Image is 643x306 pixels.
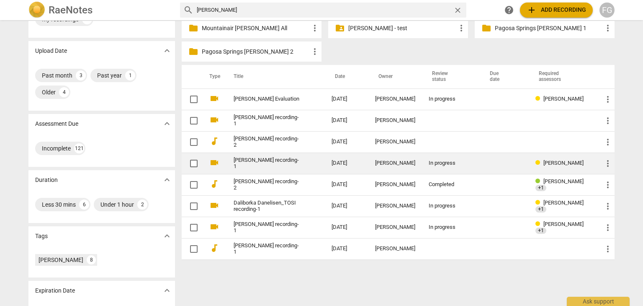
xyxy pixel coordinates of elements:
[325,217,368,238] td: [DATE]
[375,224,415,231] div: [PERSON_NAME]
[209,115,219,125] span: videocam
[375,246,415,252] div: [PERSON_NAME]
[234,179,301,191] a: [PERSON_NAME] recording-2
[422,65,480,88] th: Review status
[35,286,75,295] p: Expiration Date
[161,284,173,297] button: Show more
[234,221,301,234] a: [PERSON_NAME] recording-1
[162,119,172,129] span: expand_more
[202,47,310,56] p: Pagosa Springs TOSI 2
[535,96,543,102] span: Review status: in progress
[375,117,415,124] div: [PERSON_NAME]
[502,3,517,18] a: Help
[535,206,546,213] span: +1
[603,94,613,104] span: more_vert
[535,160,543,166] span: Review status: in progress
[603,201,613,211] span: more_vert
[209,158,219,168] span: videocam
[535,221,543,227] span: Review status: in progress
[209,200,219,210] span: videocam
[125,70,135,80] div: 1
[162,175,172,185] span: expand_more
[162,285,172,296] span: expand_more
[429,96,473,102] div: In progress
[603,116,613,126] span: more_vert
[162,46,172,56] span: expand_more
[203,65,224,88] th: Type
[527,5,537,15] span: add
[74,143,84,153] div: 121
[209,136,219,146] span: audiotrack
[100,200,134,209] div: Under 1 hour
[375,96,415,102] div: [PERSON_NAME]
[325,110,368,131] td: [DATE]
[234,114,301,127] a: [PERSON_NAME] recording-1
[35,119,78,128] p: Assessment Due
[480,65,528,88] th: Due date
[161,174,173,186] button: Show more
[535,200,543,206] span: Review status: in progress
[87,255,96,265] div: 8
[35,176,58,184] p: Duration
[543,178,584,184] span: [PERSON_NAME]
[603,137,613,147] span: more_vert
[325,131,368,153] td: [DATE]
[504,5,514,15] span: help
[603,244,613,254] span: more_vert
[42,200,76,209] div: Less 30 mins
[209,222,219,232] span: videocam
[527,5,586,15] span: Add recording
[161,117,173,130] button: Show more
[161,44,173,57] button: Show more
[368,65,422,88] th: Owner
[325,174,368,195] td: [DATE]
[35,47,67,55] p: Upload Date
[234,136,301,148] a: [PERSON_NAME] recording-2
[188,23,198,33] span: folder
[234,157,301,170] a: [PERSON_NAME] recording-1
[59,87,69,97] div: 4
[429,224,473,231] div: In progress
[325,88,368,110] td: [DATE]
[429,160,473,166] div: In progress
[234,200,301,213] a: Daliborka Danelisen_TOSI recording-1
[188,47,198,57] span: folder
[535,228,546,234] span: +1
[495,24,603,33] p: Pagosa Springs TOSI 1
[453,6,462,15] span: close
[603,180,613,190] span: more_vert
[97,71,122,80] div: Past year
[603,158,613,169] span: more_vert
[348,24,456,33] p: Nikki - test
[310,23,320,33] span: more_vert
[183,5,193,15] span: search
[49,4,93,16] h2: RaeNotes
[535,185,546,191] span: +1
[79,200,89,210] div: 6
[543,160,584,166] span: [PERSON_NAME]
[224,65,325,88] th: Title
[375,203,415,209] div: [PERSON_NAME]
[567,297,630,306] div: Ask support
[543,221,584,227] span: [PERSON_NAME]
[234,96,301,102] a: [PERSON_NAME] Evaluation
[481,23,491,33] span: folder
[76,70,86,80] div: 3
[375,182,415,188] div: [PERSON_NAME]
[325,195,368,217] td: [DATE]
[209,243,219,253] span: audiotrack
[202,24,310,33] p: Mountainair TOSI All
[599,3,615,18] button: FG
[429,203,473,209] div: In progress
[162,231,172,241] span: expand_more
[543,200,584,206] span: [PERSON_NAME]
[197,3,450,17] input: Search
[42,88,56,96] div: Older
[35,232,48,241] p: Tags
[375,139,415,145] div: [PERSON_NAME]
[325,238,368,259] td: [DATE]
[137,200,147,210] div: 2
[42,144,71,153] div: Incomplete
